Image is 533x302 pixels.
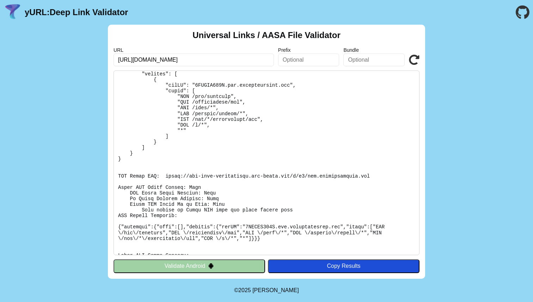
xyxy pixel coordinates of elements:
h2: Universal Links / AASA File Validator [192,30,341,40]
button: Validate Android [114,259,265,273]
pre: Lorem ipsu do: sitam://con.adipiscingeli.sed/.doei-tempo/incid-utl-etdo-magnaaliqua En Adminimv: ... [114,70,419,255]
span: 2025 [238,287,251,293]
footer: © [234,279,299,302]
input: Required [114,54,274,66]
label: URL [114,47,274,53]
input: Optional [278,54,339,66]
label: Bundle [343,47,405,53]
img: droidIcon.svg [208,263,214,269]
img: yURL Logo [4,3,22,21]
div: Copy Results [271,263,416,269]
a: yURL:Deep Link Validator [25,7,128,17]
a: Michael Ibragimchayev's Personal Site [252,287,299,293]
input: Optional [343,54,405,66]
button: Copy Results [268,259,419,273]
label: Prefix [278,47,339,53]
